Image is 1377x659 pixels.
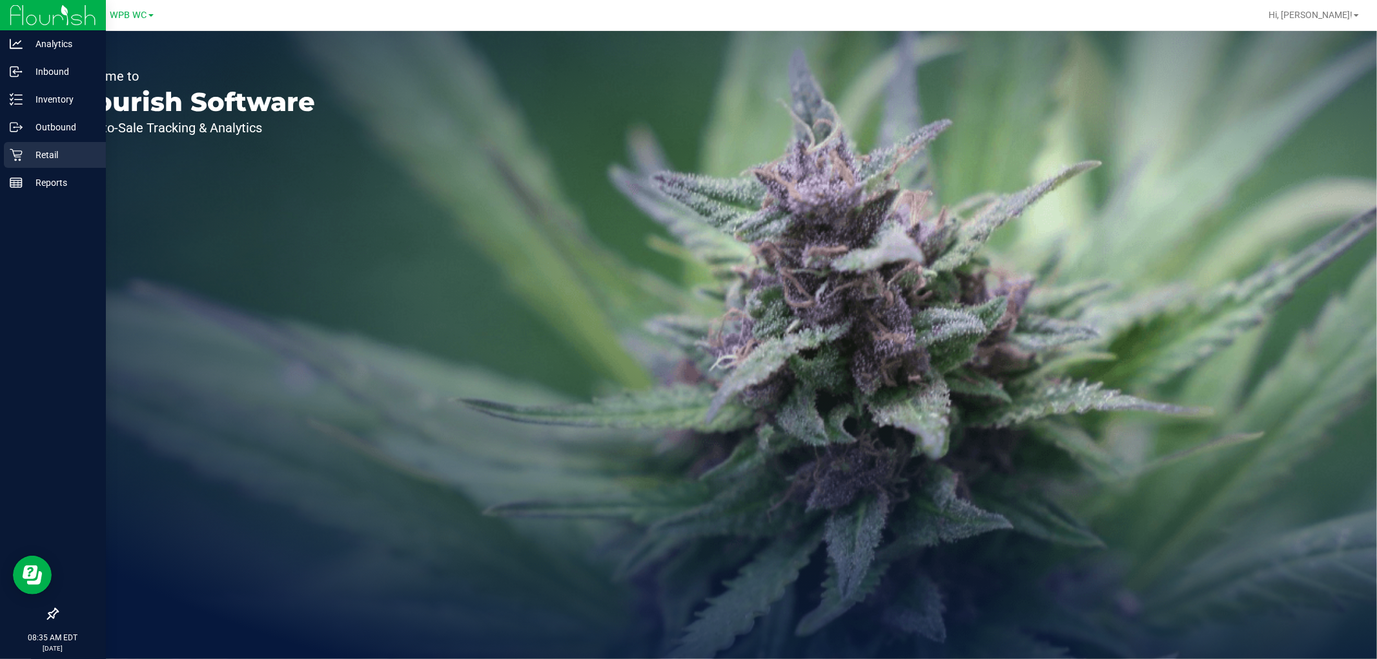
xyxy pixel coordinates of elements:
[13,556,52,594] iframe: Resource center
[6,632,100,644] p: 08:35 AM EDT
[70,70,315,83] p: Welcome to
[10,93,23,106] inline-svg: Inventory
[1269,10,1352,20] span: Hi, [PERSON_NAME]!
[23,36,100,52] p: Analytics
[10,148,23,161] inline-svg: Retail
[110,10,147,21] span: WPB WC
[10,121,23,134] inline-svg: Outbound
[23,147,100,163] p: Retail
[70,121,315,134] p: Seed-to-Sale Tracking & Analytics
[10,176,23,189] inline-svg: Reports
[23,119,100,135] p: Outbound
[23,92,100,107] p: Inventory
[70,89,315,115] p: Flourish Software
[23,175,100,190] p: Reports
[10,65,23,78] inline-svg: Inbound
[23,64,100,79] p: Inbound
[10,37,23,50] inline-svg: Analytics
[6,644,100,653] p: [DATE]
